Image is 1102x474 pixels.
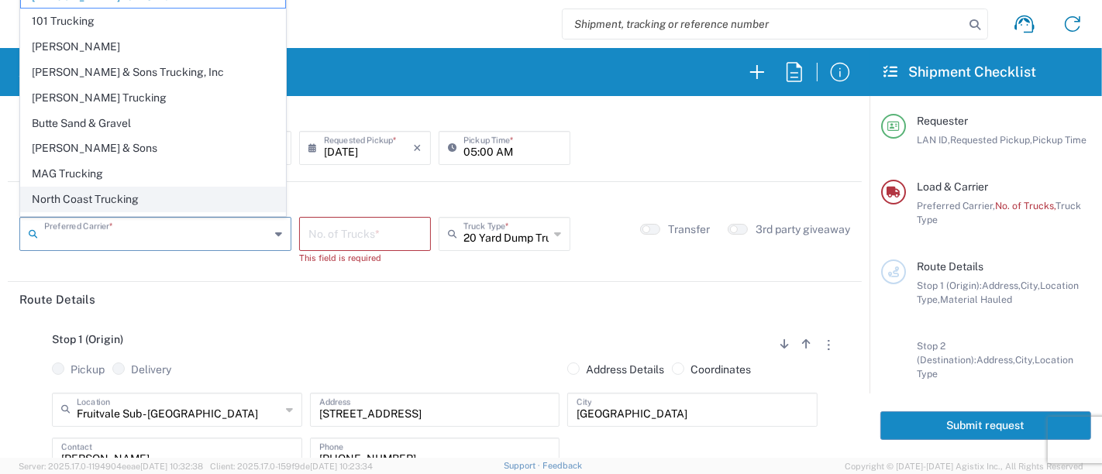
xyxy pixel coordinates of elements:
[21,112,285,136] span: Butte Sand & Gravel
[668,222,711,236] label: Transfer
[21,213,285,237] span: Northstate Aggregate
[976,354,1015,366] span: Address,
[917,200,995,211] span: Preferred Carrier,
[413,136,422,160] i: ×
[950,134,1032,146] span: Requested Pickup,
[917,134,950,146] span: LAN ID,
[140,462,203,471] span: [DATE] 10:32:38
[1032,134,1087,146] span: Pickup Time
[1015,354,1035,366] span: City,
[310,462,373,471] span: [DATE] 10:23:34
[504,461,542,470] a: Support
[880,411,1091,440] button: Submit request
[21,136,285,160] span: [PERSON_NAME] & Sons
[756,222,850,236] label: 3rd party giveaway
[21,86,285,110] span: [PERSON_NAME] Trucking
[21,187,285,211] span: North Coast Trucking
[299,251,431,265] div: This field is required
[210,462,373,471] span: Client: 2025.17.0-159f9de
[1021,280,1040,291] span: City,
[982,280,1021,291] span: Address,
[883,63,1036,81] h2: Shipment Checklist
[917,340,976,366] span: Stop 2 (Destination):
[21,162,285,186] span: MAG Trucking
[940,294,1012,305] span: Material Hauled
[567,362,664,376] label: Address Details
[917,115,968,127] span: Requester
[917,180,988,193] span: Load & Carrier
[542,461,582,470] a: Feedback
[19,292,95,307] h2: Route Details
[995,200,1056,211] span: No. of Trucks,
[19,462,203,471] span: Server: 2025.17.0-1194904eeae
[52,333,123,345] span: Stop 1 (Origin)
[563,9,964,39] input: Shipment, tracking or reference number
[672,362,751,376] label: Coordinates
[845,459,1083,473] span: Copyright © [DATE]-[DATE] Agistix Inc., All Rights Reserved
[917,280,982,291] span: Stop 1 (Origin):
[917,260,983,273] span: Route Details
